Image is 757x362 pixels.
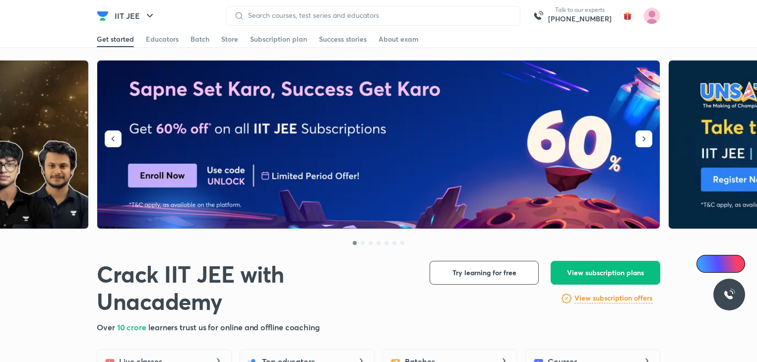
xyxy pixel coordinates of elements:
[97,10,109,22] img: Company Logo
[250,34,307,44] div: Subscription plan
[97,322,117,332] span: Over
[696,255,745,273] a: Ai Doubts
[452,268,516,278] span: Try learning for free
[97,34,134,44] div: Get started
[109,6,162,26] button: IIT JEE
[378,31,419,47] a: About exam
[528,6,548,26] img: call-us
[574,293,652,303] h6: View subscription offers
[244,11,512,19] input: Search courses, test series and educators
[97,31,134,47] a: Get started
[702,260,710,268] img: Icon
[643,7,660,24] img: Adah Patil Patil
[190,31,209,47] a: Batch
[620,8,635,24] img: avatar
[430,261,539,285] button: Try learning for free
[221,31,238,47] a: Store
[146,31,179,47] a: Educators
[250,31,307,47] a: Subscription plan
[148,322,320,332] span: learners trust us for online and offline coaching
[97,261,414,315] h1: Crack IIT JEE with Unacademy
[117,322,148,332] span: 10 crore
[319,34,367,44] div: Success stories
[713,260,739,268] span: Ai Doubts
[190,34,209,44] div: Batch
[319,31,367,47] a: Success stories
[567,268,644,278] span: View subscription plans
[548,6,612,14] p: Talk to our experts
[146,34,179,44] div: Educators
[378,34,419,44] div: About exam
[551,261,660,285] button: View subscription plans
[723,289,735,301] img: ttu
[548,14,612,24] a: [PHONE_NUMBER]
[221,34,238,44] div: Store
[574,293,652,304] a: View subscription offers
